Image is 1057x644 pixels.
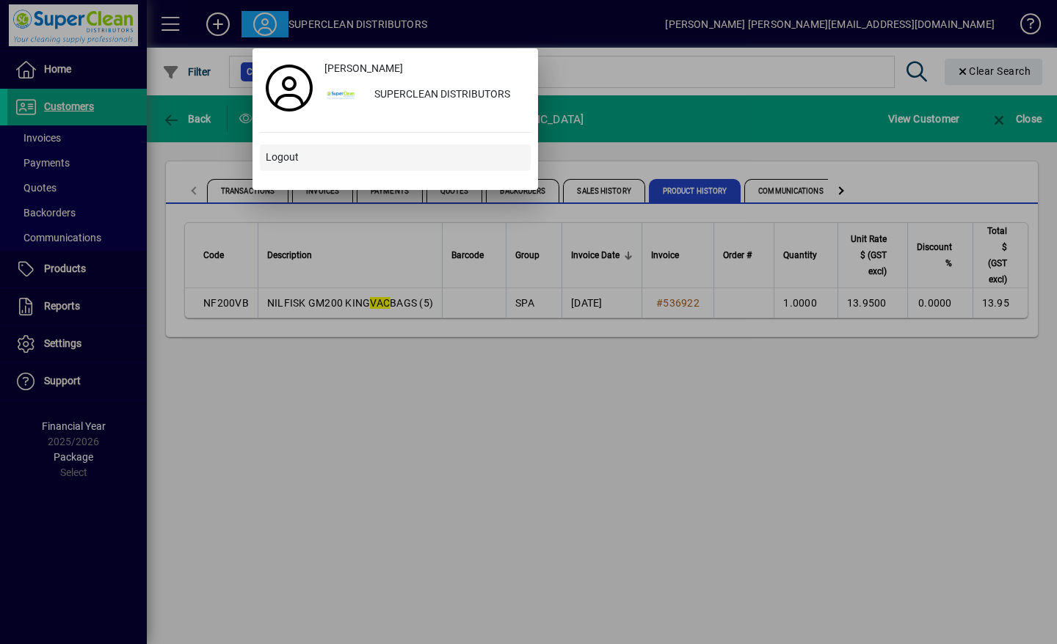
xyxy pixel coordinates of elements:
div: SUPERCLEAN DISTRIBUTORS [363,82,531,109]
span: Logout [266,150,299,165]
a: [PERSON_NAME] [319,56,531,82]
span: [PERSON_NAME] [324,61,403,76]
button: SUPERCLEAN DISTRIBUTORS [319,82,531,109]
a: Profile [260,75,319,101]
button: Logout [260,144,531,171]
